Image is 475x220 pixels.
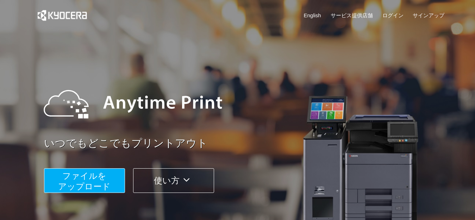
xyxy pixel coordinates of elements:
[58,171,111,191] span: ファイルを ​​アップロード
[331,12,373,19] a: サービス提供店舗
[44,136,449,151] a: いつでもどこでもプリントアウト
[413,12,444,19] a: サインアップ
[44,168,125,193] button: ファイルを​​アップロード
[133,168,214,193] button: 使い方
[304,12,321,19] a: English
[382,12,404,19] a: ログイン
